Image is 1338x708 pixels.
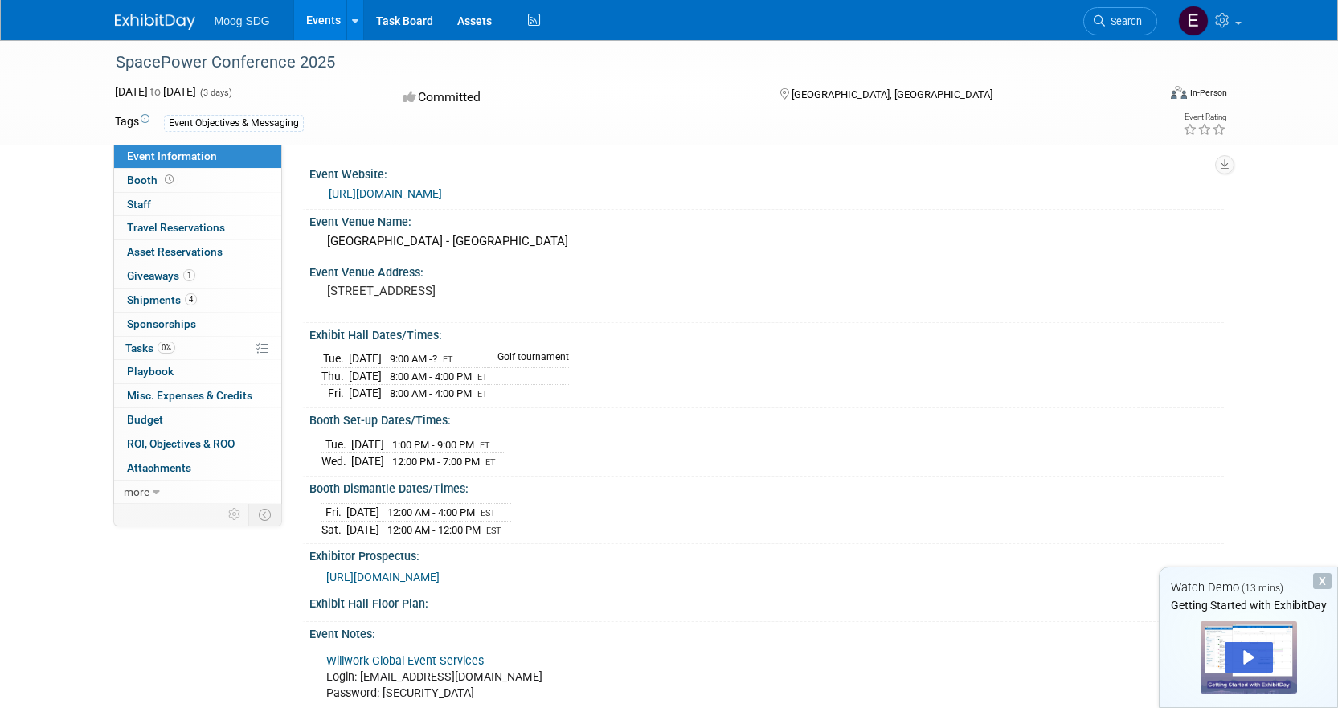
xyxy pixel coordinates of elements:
[1189,87,1227,99] div: In-Person
[321,453,351,470] td: Wed.
[127,293,197,306] span: Shipments
[349,350,382,368] td: [DATE]
[183,269,195,281] span: 1
[114,360,281,383] a: Playbook
[309,210,1224,230] div: Event Venue Name:
[309,622,1224,642] div: Event Notes:
[390,387,472,399] span: 8:00 AM - 4:00 PM
[114,240,281,264] a: Asset Reservations
[792,88,992,100] span: [GEOGRAPHIC_DATA], [GEOGRAPHIC_DATA]
[488,350,569,368] td: Golf tournament
[114,216,281,239] a: Travel Reservations
[321,229,1212,254] div: [GEOGRAPHIC_DATA] - [GEOGRAPHIC_DATA]
[115,85,196,98] span: [DATE] [DATE]
[114,264,281,288] a: Giveaways1
[158,342,175,354] span: 0%
[321,504,346,522] td: Fri.
[1105,15,1142,27] span: Search
[215,14,270,27] span: Moog SDG
[392,439,474,451] span: 1:00 PM - 9:00 PM
[1313,573,1332,589] div: Dismiss
[114,145,281,168] a: Event Information
[1242,583,1283,594] span: (13 mins)
[321,350,349,368] td: Tue.
[248,504,281,525] td: Toggle Event Tabs
[1160,579,1337,596] div: Watch Demo
[1083,7,1157,35] a: Search
[114,313,281,336] a: Sponsorships
[309,477,1224,497] div: Booth Dismantle Dates/Times:
[114,169,281,192] a: Booth
[114,289,281,312] a: Shipments4
[164,115,304,132] div: Event Objectives & Messaging
[1178,6,1209,36] img: Eric Stellrecht
[127,389,252,402] span: Misc. Expenses & Credits
[309,591,1224,612] div: Exhibit Hall Floor Plan:
[481,508,496,518] span: EST
[127,461,191,474] span: Attachments
[127,198,151,211] span: Staff
[115,113,149,132] td: Tags
[127,413,163,426] span: Budget
[327,284,673,298] pre: [STREET_ADDRESS]
[127,174,177,186] span: Booth
[114,481,281,504] a: more
[321,521,346,538] td: Sat.
[321,436,351,453] td: Tue.
[114,384,281,407] a: Misc. Expenses & Credits
[198,88,232,98] span: (3 days)
[162,174,177,186] span: Booth not reserved yet
[349,385,382,402] td: [DATE]
[387,524,481,536] span: 12:00 AM - 12:00 PM
[1183,113,1226,121] div: Event Rating
[221,504,249,525] td: Personalize Event Tab Strip
[485,457,496,468] span: ET
[148,85,163,98] span: to
[1062,84,1228,108] div: Event Format
[486,526,501,536] span: EST
[477,372,488,383] span: ET
[1171,86,1187,99] img: Format-Inperson.png
[392,456,480,468] span: 12:00 PM - 7:00 PM
[127,149,217,162] span: Event Information
[309,408,1224,428] div: Booth Set-up Dates/Times:
[1225,642,1273,673] div: Play
[309,323,1224,343] div: Exhibit Hall Dates/Times:
[114,337,281,360] a: Tasks0%
[309,544,1224,564] div: Exhibitor Prospectus:
[349,367,382,385] td: [DATE]
[124,485,149,498] span: more
[114,193,281,216] a: Staff
[346,521,379,538] td: [DATE]
[125,342,175,354] span: Tasks
[309,260,1224,280] div: Event Venue Address:
[321,367,349,385] td: Thu.
[309,162,1224,182] div: Event Website:
[480,440,490,451] span: ET
[114,456,281,480] a: Attachments
[1160,597,1337,613] div: Getting Started with ExhibitDay
[477,389,488,399] span: ET
[326,571,440,583] a: [URL][DOMAIN_NAME]
[127,221,225,234] span: Travel Reservations
[351,436,384,453] td: [DATE]
[127,245,223,258] span: Asset Reservations
[127,269,195,282] span: Giveaways
[127,437,235,450] span: ROI, Objectives & ROO
[185,293,197,305] span: 4
[127,317,196,330] span: Sponsorships
[329,187,442,200] a: [URL][DOMAIN_NAME]
[432,353,437,365] span: ?
[127,365,174,378] span: Playbook
[443,354,453,365] span: ET
[351,453,384,470] td: [DATE]
[326,654,484,668] a: Willwork Global Event Services
[114,408,281,432] a: Budget
[114,432,281,456] a: ROI, Objectives & ROO
[346,504,379,522] td: [DATE]
[321,385,349,402] td: Fri.
[399,84,754,112] div: Committed
[390,370,472,383] span: 8:00 AM - 4:00 PM
[387,506,475,518] span: 12:00 AM - 4:00 PM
